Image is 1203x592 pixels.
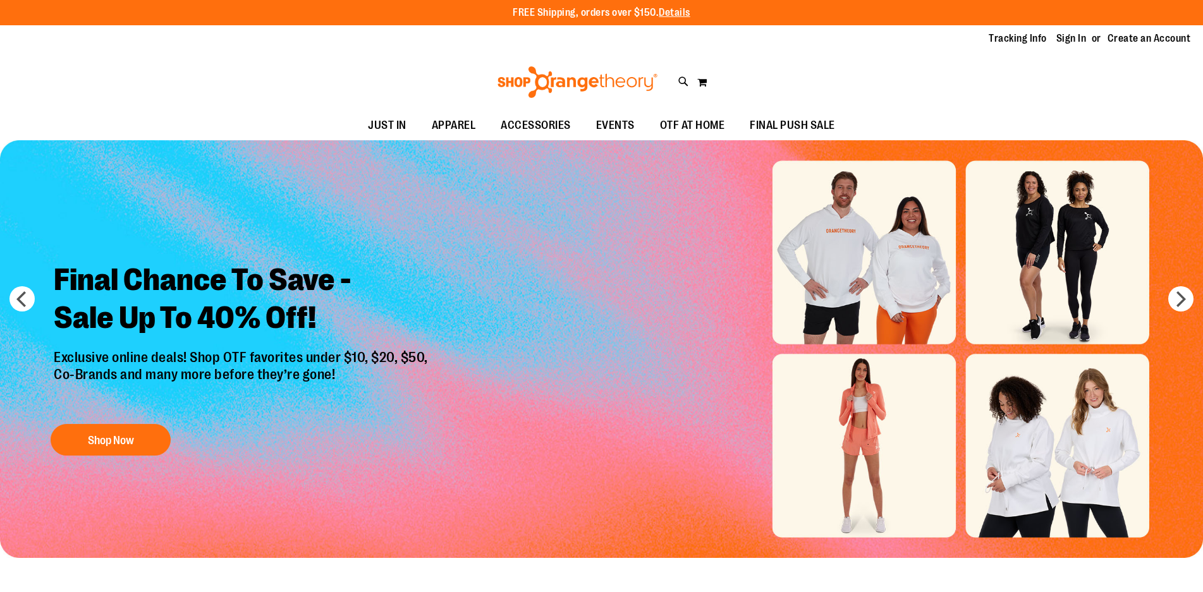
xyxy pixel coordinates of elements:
span: EVENTS [596,111,635,140]
p: FREE Shipping, orders over $150. [513,6,690,20]
span: JUST IN [368,111,406,140]
a: JUST IN [355,111,419,140]
a: OTF AT HOME [647,111,738,140]
button: prev [9,286,35,311]
span: OTF AT HOME [660,111,725,140]
button: Shop Now [51,424,171,456]
span: ACCESSORIES [501,111,571,140]
a: ACCESSORIES [488,111,583,140]
p: Exclusive online deals! Shop OTF favorites under $10, $20, $50, Co-Brands and many more before th... [44,349,441,411]
a: Details [659,7,690,18]
a: Sign In [1056,32,1087,45]
a: APPAREL [419,111,489,140]
h2: Final Chance To Save - Sale Up To 40% Off! [44,251,441,349]
a: EVENTS [583,111,647,140]
a: Final Chance To Save -Sale Up To 40% Off! Exclusive online deals! Shop OTF favorites under $10, $... [44,251,441,462]
a: FINAL PUSH SALE [737,111,848,140]
span: APPAREL [432,111,476,140]
a: Create an Account [1108,32,1191,45]
a: Tracking Info [989,32,1047,45]
img: Shop Orangetheory [496,66,659,98]
span: FINAL PUSH SALE [750,111,835,140]
button: next [1168,286,1194,311]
